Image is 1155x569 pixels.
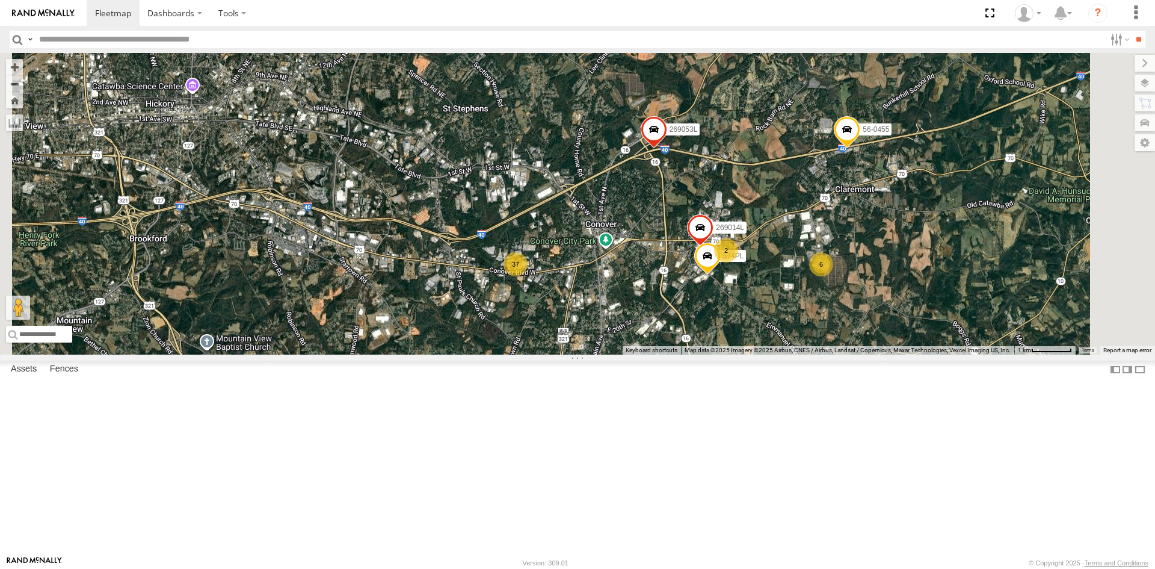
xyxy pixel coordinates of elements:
button: Zoom in [6,59,23,75]
button: Drag Pegman onto the map to open Street View [6,296,30,320]
label: Measure [6,114,23,131]
div: 6 [809,252,833,276]
a: Terms and Conditions [1085,559,1148,567]
div: © Copyright 2025 - [1029,559,1148,567]
label: Search Filter Options [1106,31,1132,48]
button: Zoom out [6,75,23,92]
span: 269014L [716,223,744,231]
i: ? [1088,4,1107,23]
div: 37 [504,252,528,276]
label: Fences [44,361,84,378]
label: Dock Summary Table to the Right [1121,361,1133,378]
label: Dock Summary Table to the Left [1109,361,1121,378]
span: 269053L [670,125,698,133]
a: Terms (opens in new tab) [1082,348,1094,353]
a: Visit our Website [7,557,62,569]
span: 56-0455 [863,125,889,134]
div: 2 [714,238,738,263]
button: Keyboard shortcuts [626,346,677,355]
div: Zack Abernathy [1011,4,1046,22]
span: 1 km [1018,347,1031,353]
div: Version: 309.01 [523,559,568,567]
label: Hide Summary Table [1134,361,1146,378]
label: Assets [5,361,43,378]
button: Map Scale: 1 km per 64 pixels [1014,346,1076,355]
a: Report a map error [1103,347,1151,353]
label: Map Settings [1135,134,1155,151]
button: Zoom Home [6,92,23,108]
span: Map data ©2025 Imagery ©2025 Airbus, CNES / Airbus, Landsat / Copernicus, Maxar Technologies, Vex... [685,347,1011,353]
label: Search Query [25,31,35,48]
img: rand-logo.svg [12,9,75,17]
